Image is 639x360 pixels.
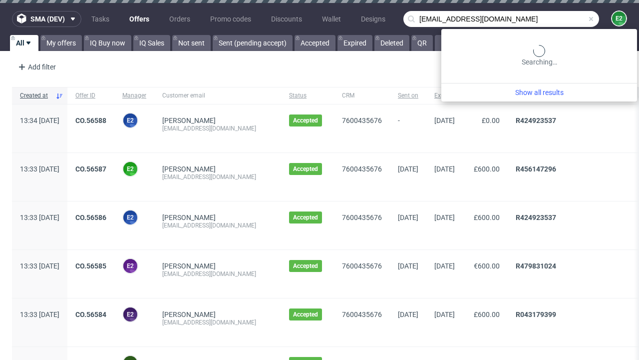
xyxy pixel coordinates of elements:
span: Customer email [162,91,273,100]
a: IQ Sales [133,35,170,51]
span: Accepted [293,165,318,173]
a: R479831024 [516,262,556,270]
figcaption: e2 [123,113,137,127]
span: Manager [122,91,146,100]
span: 13:33 [DATE] [20,310,59,318]
a: 7600435676 [342,165,382,173]
a: CO.56588 [75,116,106,124]
a: Tasks [85,11,115,27]
span: Accepted [293,116,318,124]
figcaption: e2 [612,11,626,25]
a: 7600435676 [342,116,382,124]
span: [DATE] [434,262,455,270]
a: Discounts [265,11,308,27]
a: Expired [337,35,372,51]
button: sma (dev) [12,11,81,27]
a: R424923537 [516,116,556,124]
span: Accepted [293,213,318,221]
a: 7600435676 [342,213,382,221]
span: 13:33 [DATE] [20,262,59,270]
a: Promo codes [204,11,257,27]
span: [DATE] [434,310,455,318]
span: Accepted [293,262,318,270]
figcaption: e2 [123,307,137,321]
div: [EMAIL_ADDRESS][DOMAIN_NAME] [162,221,273,229]
span: £600.00 [474,165,500,173]
a: Offers [123,11,155,27]
span: [DATE] [434,165,455,173]
span: €600.00 [474,262,500,270]
a: [PERSON_NAME] [162,165,216,173]
figcaption: e2 [123,162,137,176]
span: Created at [20,91,51,100]
a: R456147296 [516,165,556,173]
a: Users [399,11,429,27]
a: CO.56587 [75,165,106,173]
span: [DATE] [398,213,418,221]
div: Searching… [445,45,633,67]
span: 13:33 [DATE] [20,165,59,173]
a: 7600435676 [342,262,382,270]
a: Show all results [445,87,633,97]
span: £600.00 [474,213,500,221]
a: CO.56585 [75,262,106,270]
a: QR [411,35,433,51]
span: £0.00 [482,116,500,124]
div: [EMAIL_ADDRESS][DOMAIN_NAME] [162,270,273,278]
a: [PERSON_NAME] [162,310,216,318]
a: CO.56586 [75,213,106,221]
span: Accepted [293,310,318,318]
a: My offers [40,35,82,51]
a: CO.56584 [75,310,106,318]
a: [PERSON_NAME] [162,116,216,124]
a: Orders [163,11,196,27]
a: All [10,35,38,51]
span: Status [289,91,326,100]
a: Deleted [374,35,409,51]
div: Add filter [14,59,58,75]
span: Sent on [398,91,418,100]
span: Expires [434,91,455,100]
a: [PERSON_NAME] [162,262,216,270]
div: [EMAIL_ADDRESS][DOMAIN_NAME] [162,318,273,326]
span: £600.00 [474,310,500,318]
span: Offer ID [75,91,106,100]
a: Wallet [316,11,347,27]
figcaption: e2 [123,259,137,273]
span: CRM [342,91,382,100]
span: [DATE] [434,116,455,124]
span: [DATE] [398,310,418,318]
span: - [398,116,418,140]
a: [PERSON_NAME] [162,213,216,221]
div: [EMAIL_ADDRESS][DOMAIN_NAME] [162,124,273,132]
a: Not sent [172,35,211,51]
a: Designs [355,11,391,27]
span: sma (dev) [30,15,65,22]
a: R424923537 [516,213,556,221]
a: Sent (pending accept) [213,35,293,51]
a: IQ Buy now [84,35,131,51]
a: Accepted [295,35,335,51]
span: [DATE] [434,213,455,221]
a: 7600435676 [342,310,382,318]
span: [DATE] [398,262,418,270]
a: R043179399 [516,310,556,318]
span: 13:34 [DATE] [20,116,59,124]
span: [DATE] [398,165,418,173]
figcaption: e2 [123,210,137,224]
div: [EMAIL_ADDRESS][DOMAIN_NAME] [162,173,273,181]
span: 13:33 [DATE] [20,213,59,221]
